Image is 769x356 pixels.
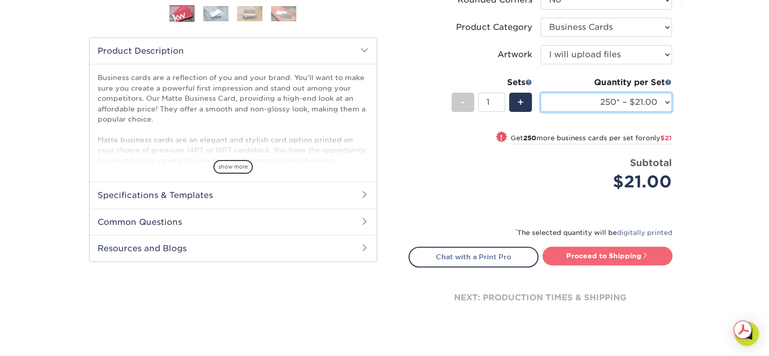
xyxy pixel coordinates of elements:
div: Quantity per Set [540,76,672,89]
a: Chat with a Print Pro [409,247,538,267]
span: show more [213,160,253,174]
h2: Product Description [89,38,377,64]
span: + [517,95,524,110]
h2: Resources and Blogs [89,235,377,261]
div: Artwork [497,49,532,61]
h2: Common Questions [89,209,377,235]
h2: Specifications & Templates [89,182,377,208]
a: Proceed to Shipping [542,247,672,265]
span: $21 [660,134,672,142]
span: - [461,95,465,110]
span: ! [500,132,503,143]
small: The selected quantity will be [515,229,672,236]
div: $21.00 [548,170,672,194]
img: Business Cards 02 [203,6,229,21]
p: Business cards are a reflection of you and your brand. You'll want to make sure you create a powe... [98,72,369,217]
strong: 250 [523,134,536,142]
div: next: production times & shipping [409,267,672,328]
small: Get more business cards per set for [511,134,672,144]
div: Product Category [456,21,532,33]
strong: Subtotal [630,157,672,168]
img: Business Cards 01 [169,2,195,27]
img: Business Cards 04 [271,6,296,21]
img: Business Cards 03 [237,6,262,21]
div: Sets [451,76,532,89]
a: digitally printed [617,229,672,236]
span: only [646,134,672,142]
